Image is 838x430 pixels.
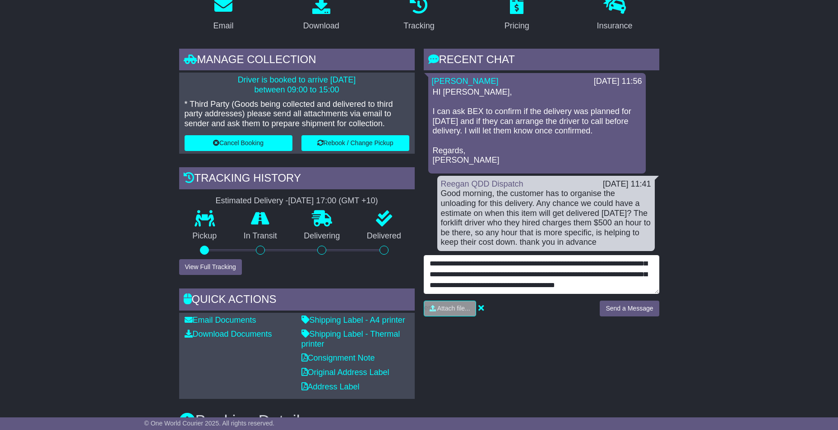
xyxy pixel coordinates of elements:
[432,77,499,86] a: [PERSON_NAME]
[301,353,375,362] a: Consignment Note
[441,179,523,188] a: Reegan QDD Dispatch
[179,167,415,192] div: Tracking history
[403,20,434,32] div: Tracking
[353,231,415,241] p: Delivered
[185,100,409,129] p: * Third Party (Goods being collected and delivered to third party addresses) please send all atta...
[179,259,242,275] button: View Full Tracking
[144,420,275,427] span: © One World Courier 2025. All rights reserved.
[303,20,339,32] div: Download
[179,231,231,241] p: Pickup
[594,77,642,87] div: [DATE] 11:56
[433,87,641,165] p: HI [PERSON_NAME], I can ask BEX to confirm if the delivery was planned for [DATE] and if they can...
[597,20,633,32] div: Insurance
[230,231,291,241] p: In Transit
[179,196,415,206] div: Estimated Delivery -
[301,135,409,151] button: Rebook / Change Pickup
[185,135,292,151] button: Cancel Booking
[301,368,389,377] a: Original Address Label
[291,231,354,241] p: Delivering
[179,49,415,73] div: Manage collection
[600,301,659,316] button: Send a Message
[441,189,651,247] div: Good morning, the customer has to organise the unloading for this delivery. Any chance we could h...
[301,382,360,391] a: Address Label
[185,75,409,95] p: Driver is booked to arrive [DATE] between 09:00 to 15:00
[213,20,233,32] div: Email
[505,20,529,32] div: Pricing
[185,316,256,325] a: Email Documents
[301,316,405,325] a: Shipping Label - A4 printer
[603,179,651,189] div: [DATE] 11:41
[185,329,272,339] a: Download Documents
[301,329,400,348] a: Shipping Label - Thermal printer
[288,196,378,206] div: [DATE] 17:00 (GMT +10)
[179,288,415,313] div: Quick Actions
[424,49,659,73] div: RECENT CHAT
